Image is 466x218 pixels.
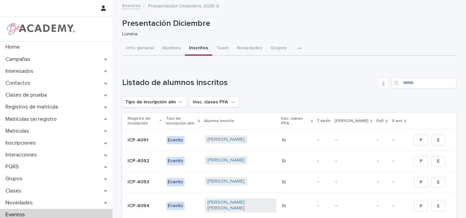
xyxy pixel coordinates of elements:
[122,172,456,193] tr: ICP-4093Evento[PERSON_NAME] Si----PE
[166,157,185,165] div: Evento
[122,78,375,88] h1: Listado de alumnos inscritos
[158,41,185,56] button: Alumnos
[128,179,161,185] p: ICP-4093
[282,137,312,143] p: Si
[414,201,428,212] button: P
[281,115,309,128] p: Insc. clases PFA
[128,115,158,128] p: Registro de inscripción
[3,44,25,50] p: Home
[266,41,291,56] button: Grupos
[3,188,27,194] p: Clases
[166,202,185,210] div: Evento
[317,117,331,125] p: T.defin
[204,117,234,125] p: Alumno inscrito
[414,135,428,146] button: P
[122,130,456,151] tr: ICP-4091Evento[PERSON_NAME] Si----PE
[431,177,446,188] button: E
[437,179,440,186] span: E
[377,137,387,143] p: -
[335,117,368,125] p: [PERSON_NAME]
[3,104,63,110] p: Registros de matrícula
[392,78,456,88] input: Search
[393,158,406,164] p: -
[122,151,456,172] tr: ICP-4092Evento[PERSON_NAME] Si----PE
[377,158,387,164] p: -
[335,203,372,209] p: -
[3,92,52,98] p: Clases de prueba
[393,179,406,185] p: -
[3,68,39,74] p: Interesados
[3,56,36,63] p: Campañas
[335,158,372,164] p: -
[318,158,330,164] p: -
[431,156,446,167] button: E
[122,41,158,56] button: Info general
[318,137,330,143] p: -
[3,152,42,158] p: Interacciones
[3,128,34,134] p: Matriculas
[5,22,75,36] img: WPrjXfSUmiLcdUfaYY4Q
[335,179,372,185] p: -
[3,116,62,122] p: Matrículas sin registro
[437,158,440,165] span: E
[335,137,372,143] p: -
[166,115,196,128] p: Tipo de inscripción alm
[420,158,423,165] span: P
[282,179,312,185] p: Si
[207,137,245,142] a: [PERSON_NAME]
[282,203,312,209] p: Si
[185,41,212,56] button: Inscritos
[128,203,161,209] p: ICP-4094
[414,177,428,188] button: P
[166,136,185,145] div: Evento
[437,137,440,144] span: E
[431,201,446,212] button: E
[318,203,330,209] p: -
[233,41,266,56] button: Novedades
[431,135,446,146] button: E
[3,212,30,218] p: Eventos
[3,175,28,182] p: Grupos
[122,1,141,9] a: Eventos
[122,19,454,29] p: Presentación Diciembre
[376,117,384,125] p: PyS
[3,200,38,206] p: Novedades
[318,179,330,185] p: -
[420,137,423,144] span: P
[207,200,273,211] a: [PERSON_NAME] [PERSON_NAME]
[393,137,406,143] p: -
[414,156,428,167] button: P
[122,31,451,37] p: Lúmina
[128,158,161,164] p: ICP-4092
[212,41,233,56] button: Team
[420,203,423,209] span: P
[207,179,245,184] a: [PERSON_NAME]
[128,137,161,143] p: ICP-4091
[3,80,36,86] p: Contactos
[122,97,187,107] button: Tipo de inscripción alm
[420,179,423,186] span: P
[393,203,406,209] p: -
[377,203,387,209] p: -
[166,178,185,186] div: Evento
[148,2,219,9] p: Presentación Diciembre 2025-A
[437,203,440,209] span: E
[3,164,24,170] p: PQRS
[3,140,41,146] p: Inscripciones
[377,179,387,185] p: -
[207,157,245,163] a: [PERSON_NAME]
[392,117,403,125] p: S.ent
[190,97,239,107] button: Insc. clases PFA
[282,158,312,164] p: Si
